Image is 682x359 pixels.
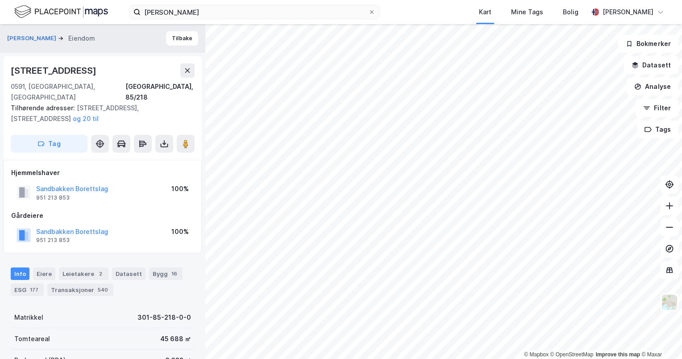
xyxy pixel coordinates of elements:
button: Analyse [627,78,678,96]
button: Tilbake [166,31,198,46]
div: Leietakere [59,267,108,280]
button: Tags [637,121,678,138]
div: 100% [171,226,189,237]
iframe: Chat Widget [637,316,682,359]
div: [STREET_ADDRESS] [11,63,98,78]
div: ESG [11,284,44,296]
div: 951 213 853 [36,237,70,244]
div: Info [11,267,29,280]
button: Bokmerker [618,35,678,53]
a: Improve this map [596,351,640,358]
div: 540 [96,285,110,294]
button: [PERSON_NAME] [7,34,58,43]
img: logo.f888ab2527a4732fd821a326f86c7f29.svg [14,4,108,20]
button: Datasett [624,56,678,74]
div: 16 [170,269,179,278]
div: Hjemmelshaver [11,167,194,178]
div: Eiere [33,267,55,280]
div: Datasett [112,267,146,280]
div: 301-85-218-0-0 [137,312,191,323]
div: 177 [28,285,40,294]
div: Matrikkel [14,312,43,323]
button: Tag [11,135,87,153]
div: 45 688 ㎡ [160,334,191,344]
img: Z [661,294,678,311]
div: Mine Tags [511,7,543,17]
div: Bolig [563,7,578,17]
div: Gårdeiere [11,210,194,221]
a: OpenStreetMap [550,351,594,358]
div: [PERSON_NAME] [603,7,653,17]
div: 951 213 853 [36,194,70,201]
div: Eiendom [68,33,95,44]
div: 100% [171,184,189,194]
div: Kart [479,7,491,17]
div: Transaksjoner [47,284,113,296]
a: Mapbox [524,351,549,358]
span: Tilhørende adresser: [11,104,77,112]
div: 2 [96,269,105,278]
div: 0591, [GEOGRAPHIC_DATA], [GEOGRAPHIC_DATA] [11,81,125,103]
div: [GEOGRAPHIC_DATA], 85/218 [125,81,195,103]
input: Søk på adresse, matrikkel, gårdeiere, leietakere eller personer [141,5,368,19]
div: Tomteareal [14,334,50,344]
div: Kontrollprogram for chat [637,316,682,359]
div: Bygg [149,267,183,280]
button: Filter [636,99,678,117]
div: [STREET_ADDRESS], [STREET_ADDRESS] [11,103,187,124]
